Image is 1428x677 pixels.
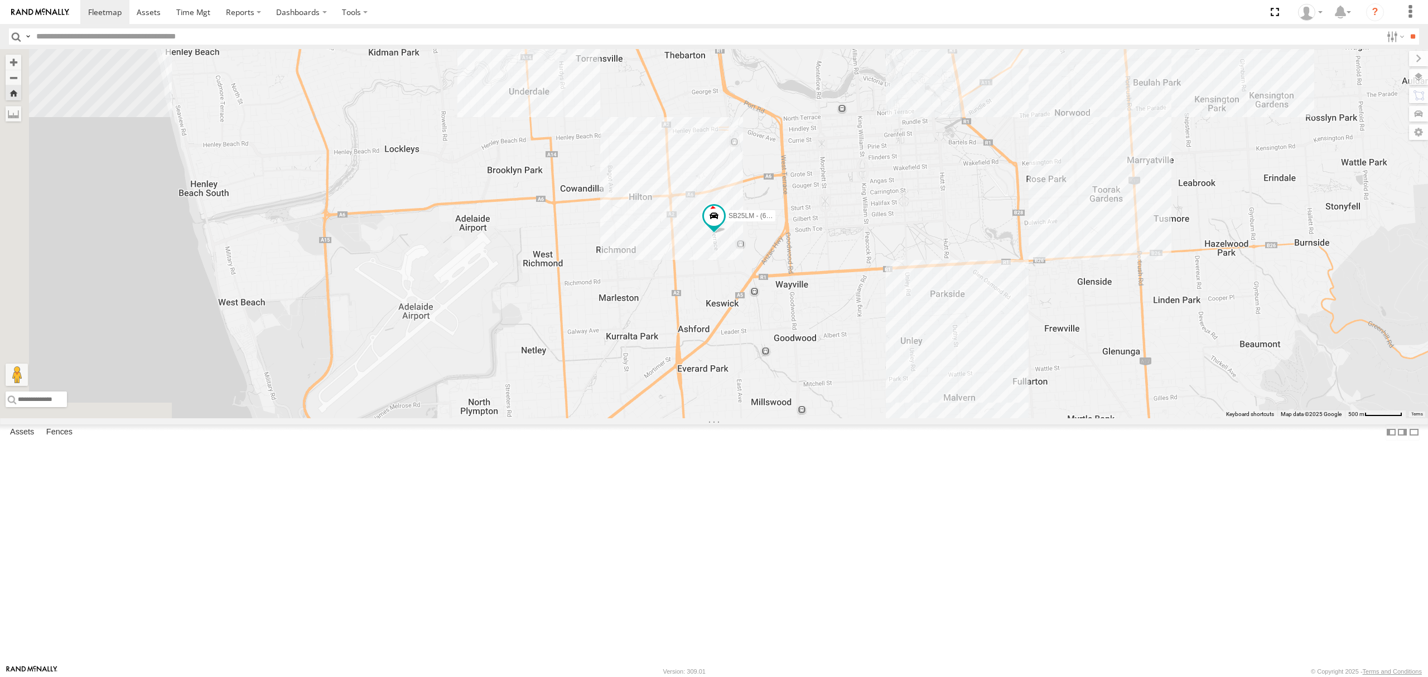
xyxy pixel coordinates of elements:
[1281,411,1342,417] span: Map data ©2025 Google
[6,106,21,122] label: Measure
[1345,410,1406,418] button: Map Scale: 500 m per 64 pixels
[6,55,21,70] button: Zoom in
[1363,668,1422,675] a: Terms and Conditions
[1408,424,1420,441] label: Hide Summary Table
[1366,3,1384,21] i: ?
[1226,410,1274,418] button: Keyboard shortcuts
[1386,424,1397,441] label: Dock Summary Table to the Left
[11,8,69,16] img: rand-logo.svg
[1397,424,1408,441] label: Dock Summary Table to the Right
[1382,28,1406,45] label: Search Filter Options
[1311,668,1422,675] div: © Copyright 2025 -
[1411,412,1423,417] a: Terms (opens in new tab)
[6,70,21,85] button: Zoom out
[1409,124,1428,140] label: Map Settings
[729,212,802,220] span: SB25LM - (6P HINO) R6
[1348,411,1364,417] span: 500 m
[4,424,40,440] label: Assets
[1294,4,1326,21] div: Peter Lu
[6,666,57,677] a: Visit our Website
[663,668,706,675] div: Version: 309.01
[6,364,28,386] button: Drag Pegman onto the map to open Street View
[23,28,32,45] label: Search Query
[6,85,21,100] button: Zoom Home
[41,424,78,440] label: Fences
